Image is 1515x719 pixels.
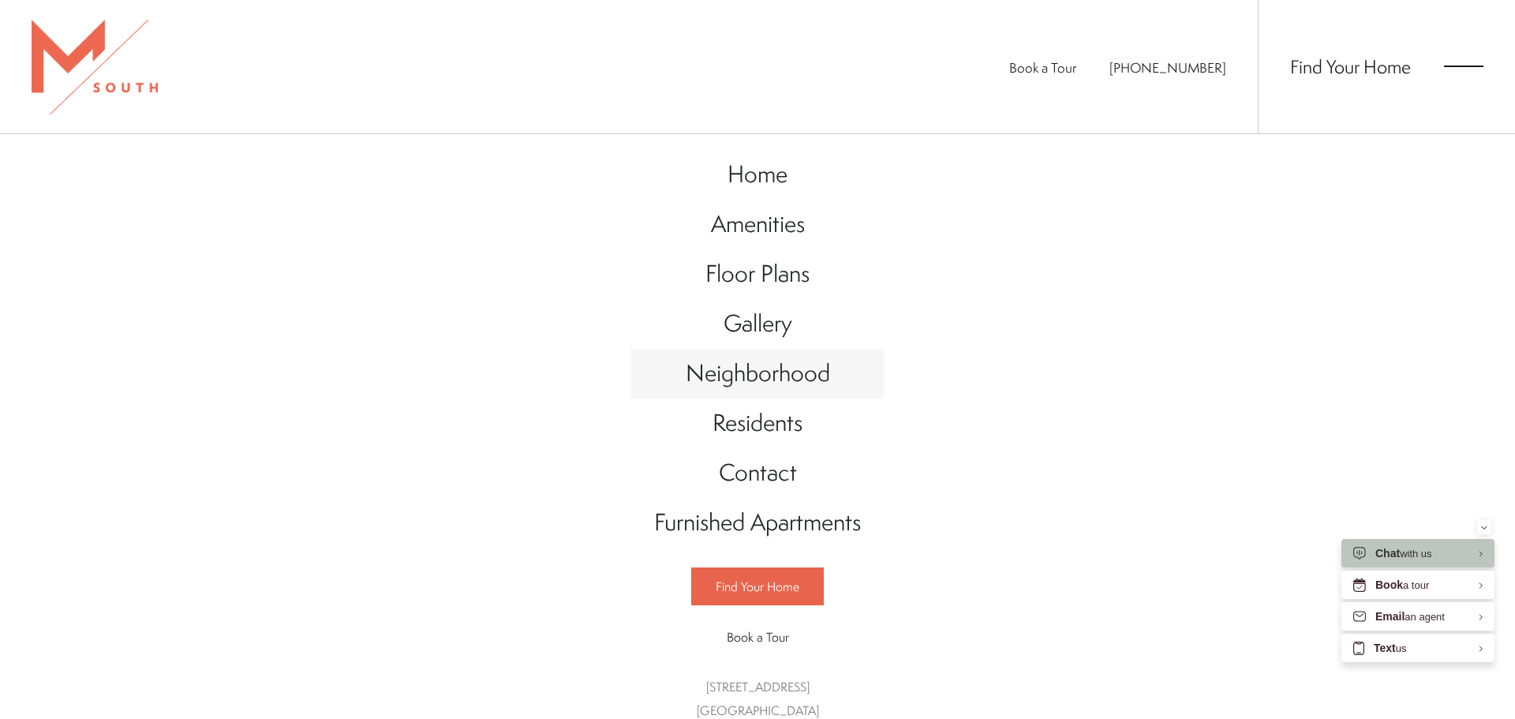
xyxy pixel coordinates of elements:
a: Call Us at 813-570-8014 [1109,58,1226,77]
span: Residents [713,406,802,439]
a: Go to Amenities [630,200,885,249]
img: MSouth [32,20,158,114]
span: Find Your Home [716,578,799,595]
a: Book a Tour [691,619,824,655]
span: Neighborhood [686,357,830,389]
span: Furnished Apartments [654,506,861,538]
span: Gallery [724,307,792,339]
span: Amenities [711,208,805,240]
span: Book a Tour [727,628,789,646]
a: Go to Floor Plans [630,249,885,299]
span: [PHONE_NUMBER] [1109,58,1226,77]
a: Go to Gallery [630,299,885,349]
a: Go to Residents [630,399,885,448]
a: Get Directions to 5110 South Manhattan Avenue Tampa, FL 33611 [697,678,819,719]
span: Floor Plans [705,257,810,290]
a: Go to Furnished Apartments (opens in a new tab) [630,498,885,548]
a: Find Your Home [1290,54,1411,79]
span: Home [728,158,787,190]
a: Go to Neighborhood [630,349,885,399]
a: Go to Contact [630,448,885,498]
a: Go to Home [630,150,885,200]
a: Book a Tour [1009,58,1076,77]
button: Open Menu [1444,59,1483,73]
a: Find Your Home [691,567,824,605]
span: Contact [719,456,797,489]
